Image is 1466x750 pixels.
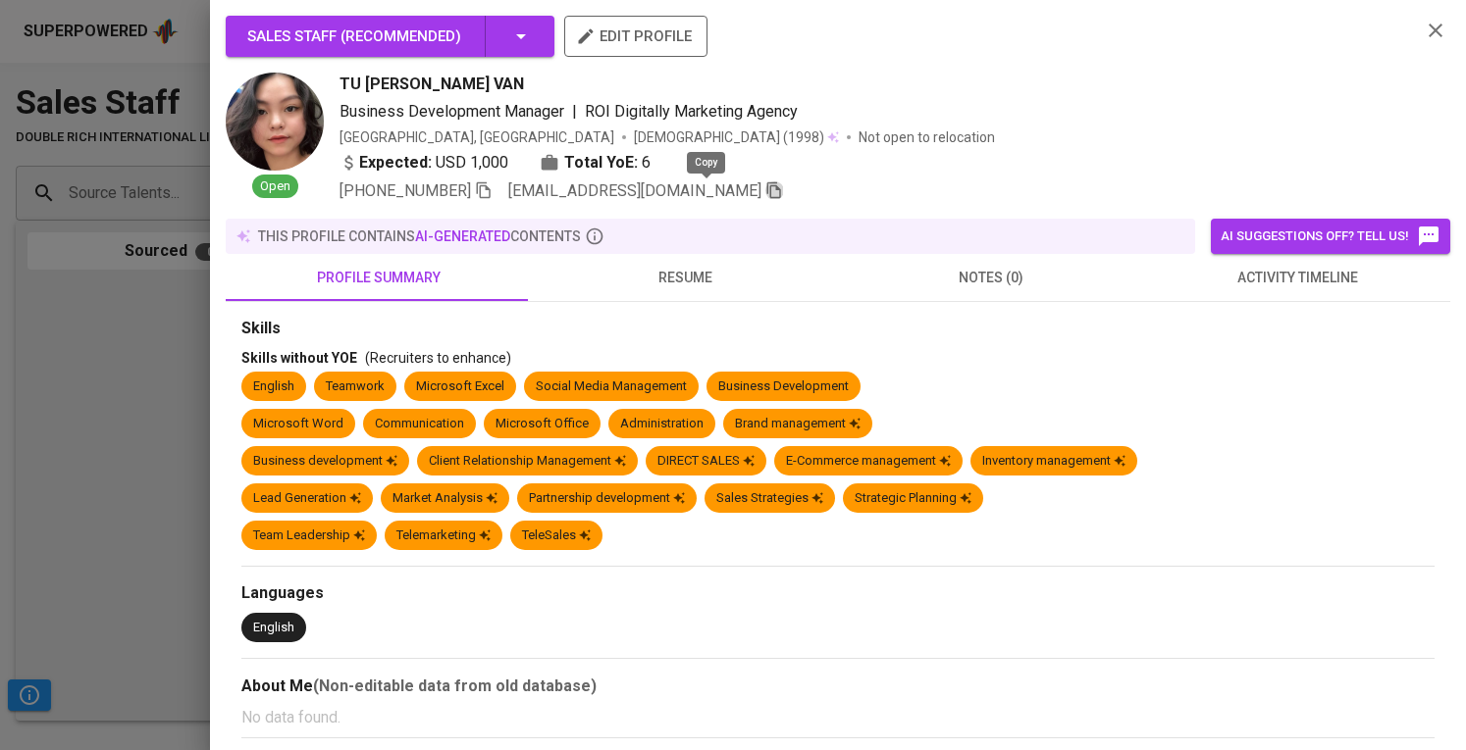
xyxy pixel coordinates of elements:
b: (Non-editable data from old database) [313,676,597,695]
span: Skills without YOE [241,350,357,366]
span: notes (0) [850,266,1132,290]
span: Business Development Manager [340,102,564,121]
div: Teamwork [326,377,385,396]
span: AI-generated [415,228,510,244]
div: USD 1,000 [340,151,508,175]
p: No data found. [241,706,1435,729]
div: English [253,377,294,396]
span: 6 [642,151,651,175]
div: Skills [241,318,1435,340]
div: Communication [375,415,464,433]
div: Telemarketing [396,526,491,545]
span: AI suggestions off? Tell us! [1221,225,1440,248]
div: Lead Generation [253,489,361,508]
div: Client Relationship Management [429,452,626,471]
div: Languages [241,582,1435,605]
button: AI suggestions off? Tell us! [1211,219,1450,254]
b: Expected: [359,151,432,175]
span: ROI Digitally Marketing Agency [585,102,798,121]
span: TU [PERSON_NAME] VAN [340,73,524,96]
div: English [253,619,294,637]
div: DIRECT SALES [657,452,755,471]
span: Open [252,177,298,196]
div: Business development [253,452,397,471]
div: Inventory management [982,452,1126,471]
div: (1998) [634,127,839,147]
span: profile summary [237,266,520,290]
span: [DEMOGRAPHIC_DATA] [634,127,783,147]
span: Sales Staff ( Recommended ) [247,27,461,45]
div: Administration [620,415,704,433]
div: Microsoft Excel [416,377,504,396]
button: edit profile [564,16,707,57]
span: [EMAIL_ADDRESS][DOMAIN_NAME] [508,181,761,200]
div: Microsoft Word [253,415,343,433]
button: Sales Staff (Recommended) [226,16,554,57]
div: [GEOGRAPHIC_DATA], [GEOGRAPHIC_DATA] [340,127,614,147]
div: TeleSales [522,526,591,545]
span: activity timeline [1156,266,1439,290]
p: Not open to relocation [859,127,995,147]
div: E-Commerce management [786,452,951,471]
span: resume [544,266,826,290]
a: edit profile [564,27,707,43]
b: Total YoE: [564,151,638,175]
div: Market Analysis [393,489,497,508]
span: [PHONE_NUMBER] [340,181,471,200]
span: (Recruiters to enhance) [365,350,511,366]
div: Strategic Planning [855,489,971,508]
span: | [572,100,577,124]
div: Sales Strategies [716,489,823,508]
span: edit profile [580,24,692,49]
div: About Me [241,675,1435,698]
div: Social Media Management [536,377,687,396]
p: this profile contains contents [258,226,581,246]
div: Business Development [718,377,849,396]
div: Team Leadership [253,526,365,545]
div: Partnership development [529,489,685,508]
div: Brand management [735,415,861,433]
div: Microsoft Office [496,415,589,433]
img: 51e387f7adc8b585b2b14467ac968b8d.png [226,73,324,171]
